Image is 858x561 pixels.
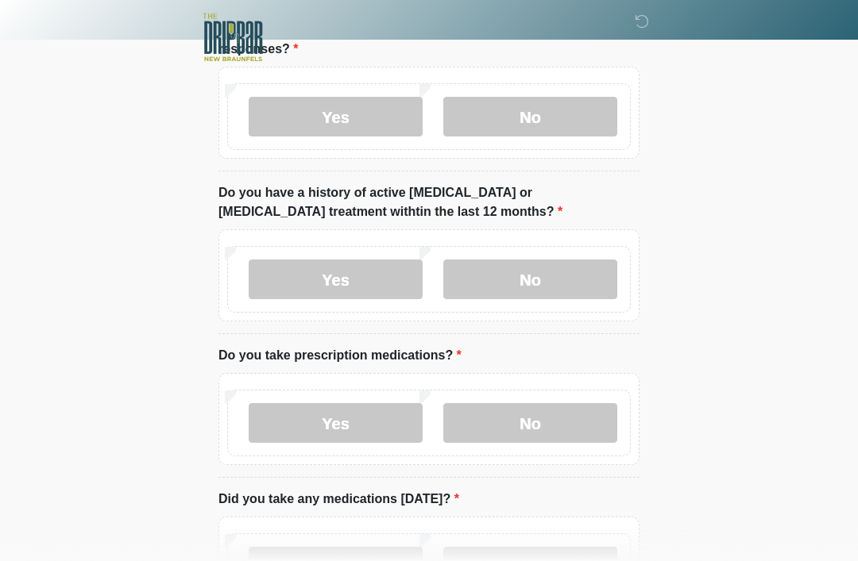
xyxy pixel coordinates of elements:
label: Did you take any medications [DATE]? [218,490,459,509]
label: Yes [249,97,423,136]
img: The DRIPBaR - New Braunfels Logo [203,12,263,63]
label: No [443,259,617,299]
label: Yes [249,403,423,443]
label: Do you have a history of active [MEDICAL_DATA] or [MEDICAL_DATA] treatment withtin the last 12 mo... [218,183,640,221]
label: No [443,403,617,443]
label: Yes [249,259,423,299]
label: Do you take prescription medications? [218,346,462,365]
label: No [443,97,617,136]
